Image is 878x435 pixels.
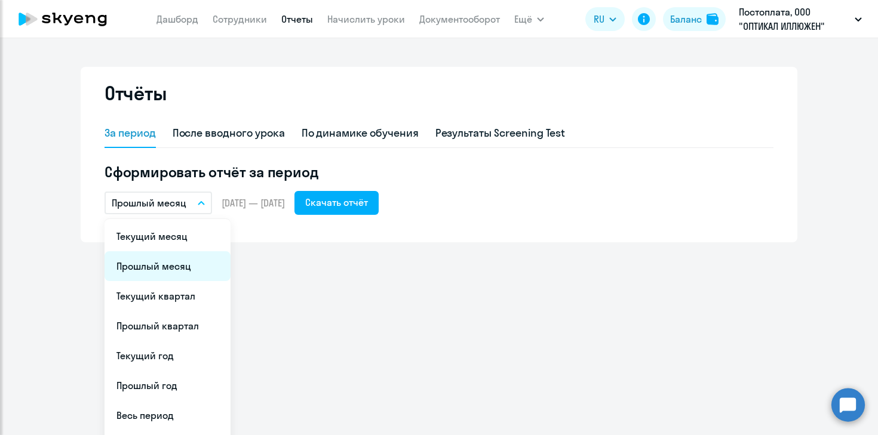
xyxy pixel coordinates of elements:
a: Отчеты [281,13,313,25]
button: Ещё [514,7,544,31]
button: Балансbalance [663,7,726,31]
div: Скачать отчёт [305,195,368,209]
p: Прошлый месяц [112,196,186,210]
button: Скачать отчёт [294,191,379,215]
div: За период [105,125,156,141]
a: Документооборот [419,13,500,25]
img: balance [707,13,719,25]
div: После вводного урока [173,125,285,141]
h5: Сформировать отчёт за период [105,162,773,181]
span: [DATE] — [DATE] [222,196,285,209]
div: Баланс [670,12,702,26]
button: Прошлый месяц [105,192,212,214]
a: Дашборд [156,13,198,25]
div: По динамике обучения [302,125,419,141]
a: Сотрудники [213,13,267,25]
div: Результаты Screening Test [435,125,566,141]
span: Ещё [514,12,532,26]
span: RU [594,12,604,26]
h2: Отчёты [105,81,167,105]
button: RU [585,7,625,31]
p: Постоплата, ООО "ОПТИКАЛ ИЛЛЮЖЕН" [739,5,850,33]
a: Начислить уроки [327,13,405,25]
button: Постоплата, ООО "ОПТИКАЛ ИЛЛЮЖЕН" [733,5,868,33]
